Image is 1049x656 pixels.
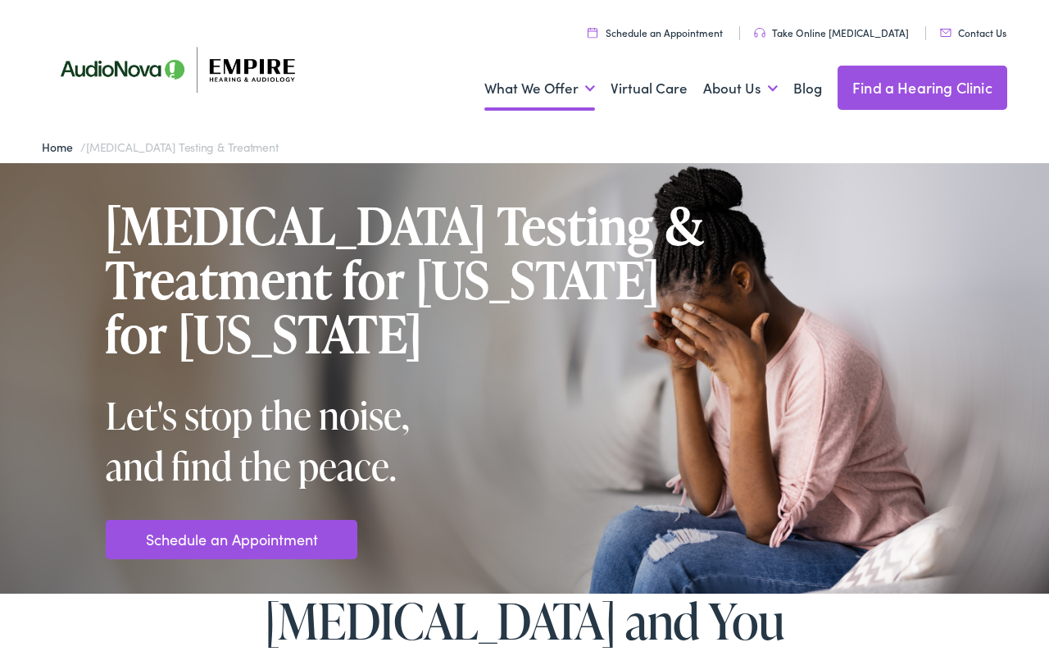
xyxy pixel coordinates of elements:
[588,25,723,39] a: Schedule an Appointment
[754,28,765,38] img: utility icon
[703,58,778,119] a: About Us
[793,58,822,119] a: Blog
[42,139,80,155] a: Home
[106,198,843,361] h1: [MEDICAL_DATA] Testing & Treatment for [US_STATE] for [US_STATE]
[588,27,597,38] img: utility icon
[106,389,458,491] div: Let's stop the noise, and find the peace.
[484,58,595,119] a: What We Offer
[42,139,278,155] span: /
[940,25,1006,39] a: Contact Us
[754,25,909,39] a: Take Online [MEDICAL_DATA]
[940,29,951,37] img: utility icon
[86,139,279,155] span: [MEDICAL_DATA] Testing & Treatment
[611,58,688,119] a: Virtual Care
[838,66,1007,110] a: Find a Hearing Clinic
[146,528,318,550] a: Schedule an Appointment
